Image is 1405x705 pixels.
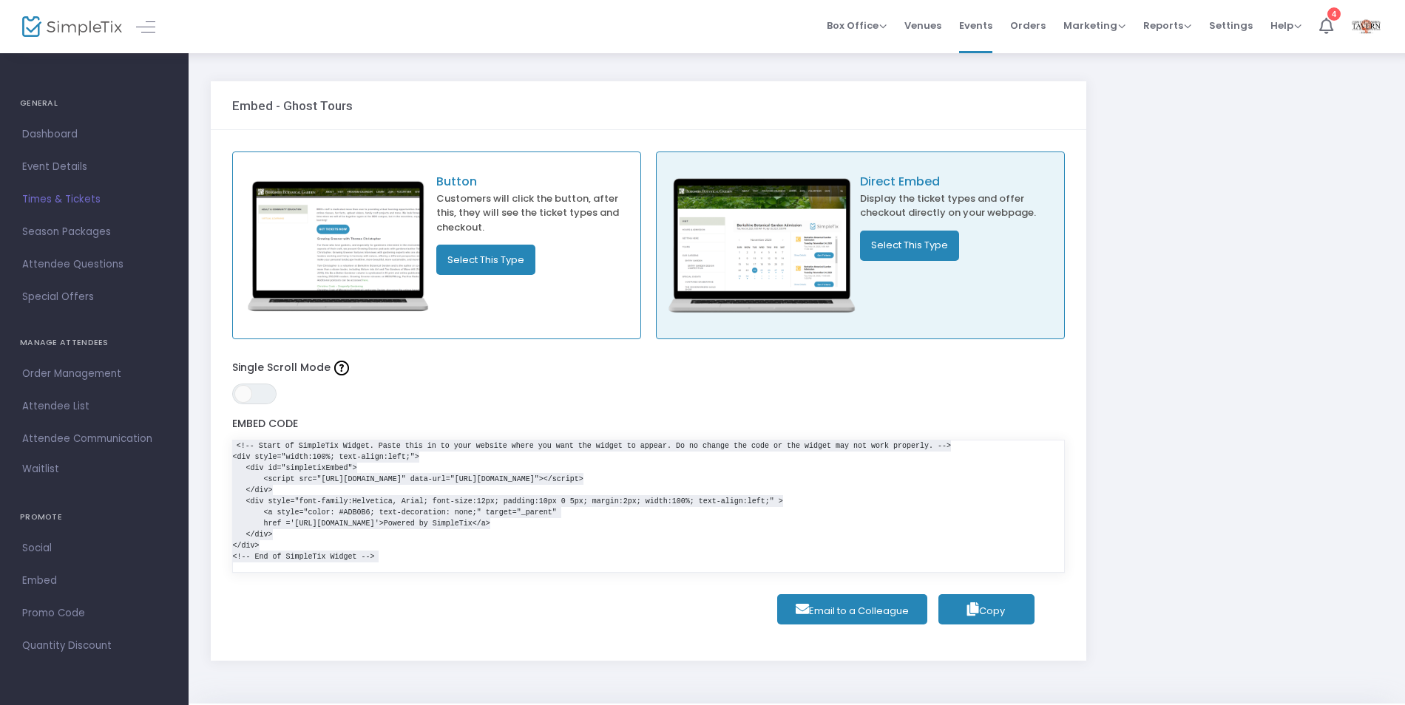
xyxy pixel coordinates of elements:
button: Select This Type [436,245,535,275]
a: Email to a Colleague [777,594,927,624]
h4: MANAGE ATTENDEES [20,328,169,358]
span: Help [1270,18,1301,33]
span: Venues [904,7,941,44]
span: Event Details [22,157,166,177]
p: Customers will click the button, after this, they will see the ticket types and checkout. [436,191,633,235]
span: Box Office [827,18,887,33]
span: Times & Tickets [22,190,166,209]
button: Select This Type [860,231,959,261]
p: Button [436,173,633,191]
span: Orders [1010,7,1046,44]
label: Embed Code [232,409,298,440]
span: Season Packages [22,222,166,242]
span: Embed [22,571,166,590]
img: embed_button.png [240,173,437,318]
p: Direct Embed [860,173,1057,191]
code: <!-- Start of SimpleTix Widget. Paste this in to your website where you want the widget to appear... [233,440,951,562]
span: Quantity Discount [22,636,166,655]
span: Dashboard [22,125,166,144]
span: Single Scroll Mode [232,356,353,379]
h3: Embed - Ghost Tours [232,98,353,113]
span: Attendee Communication [22,429,166,449]
p: Display the ticket types and offer checkout directly on your webpage. [860,191,1057,220]
button: Copy [938,594,1035,624]
span: Order Management [22,364,166,384]
span: Reports [1143,18,1191,33]
h4: GENERAL [20,89,169,118]
span: Email to a Colleague [788,596,916,625]
span: Attendee List [22,397,166,416]
div: 4 [1327,7,1341,21]
span: Settings [1209,7,1253,44]
h4: PROMOTE [20,503,169,532]
span: Events [959,7,992,44]
span: Copy [967,604,1005,618]
img: direct_embed.png [664,173,861,318]
span: Attendee Questions [22,255,166,274]
span: Marketing [1063,18,1125,33]
img: question-mark [334,361,349,375]
span: Special Offers [22,287,166,307]
span: Promo Code [22,604,166,623]
span: Waitlist [22,462,59,477]
span: Social [22,539,166,558]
